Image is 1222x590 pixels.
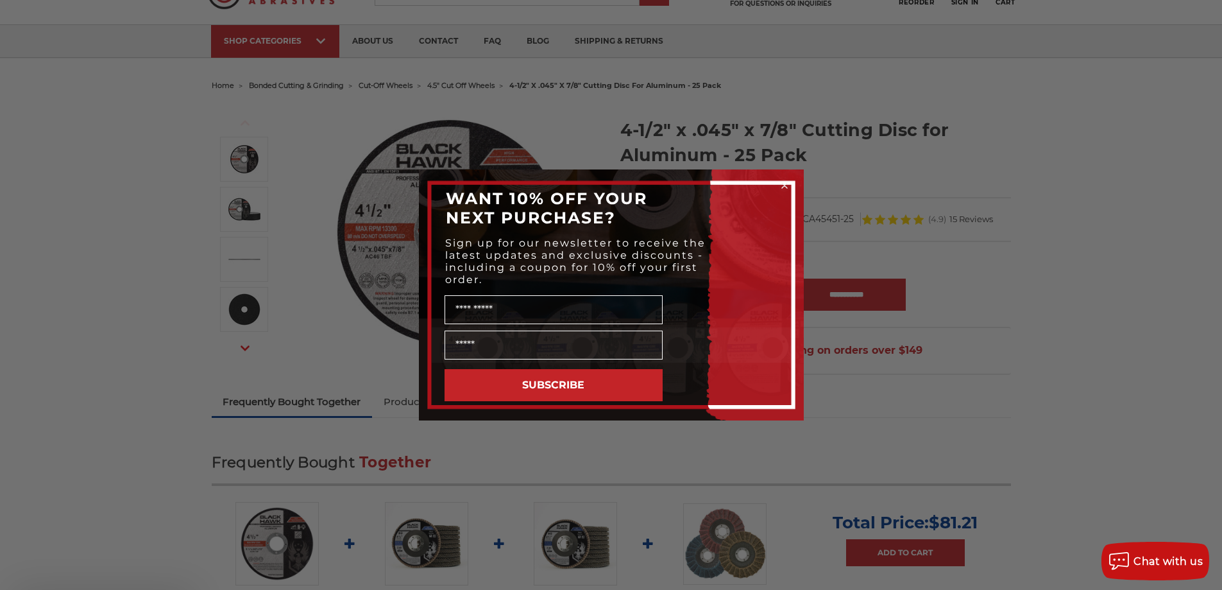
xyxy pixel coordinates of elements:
button: Close dialog [778,179,791,192]
span: WANT 10% OFF YOUR NEXT PURCHASE? [446,189,647,227]
input: Email [445,331,663,360]
button: Chat with us [1101,542,1209,580]
span: Sign up for our newsletter to receive the latest updates and exclusive discounts - including a co... [445,237,706,286]
span: Chat with us [1133,555,1203,568]
button: SUBSCRIBE [445,369,663,401]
